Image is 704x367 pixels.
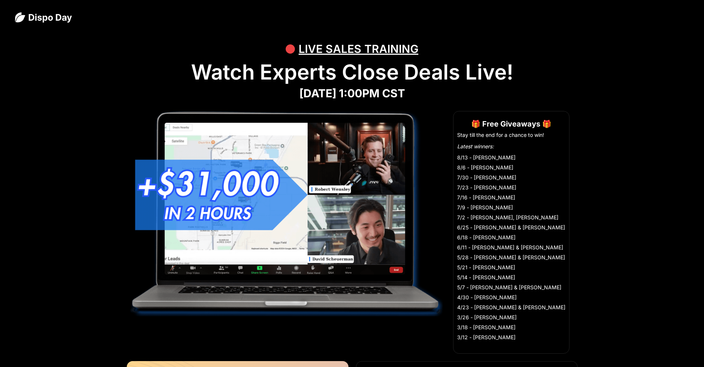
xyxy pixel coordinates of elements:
[471,119,551,128] strong: 🎁 Free Giveaways 🎁
[299,38,418,60] div: LIVE SALES TRAINING
[457,131,565,139] li: Stay till the end for a chance to win!
[15,60,689,85] h1: Watch Experts Close Deals Live!
[457,152,565,342] li: 8/13 - [PERSON_NAME] 8/6 - [PERSON_NAME] 7/30 - [PERSON_NAME] 7/23 - [PERSON_NAME] 7/16 - [PERSON...
[457,143,494,149] em: Latest winners:
[299,87,405,100] strong: [DATE] 1:00PM CST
